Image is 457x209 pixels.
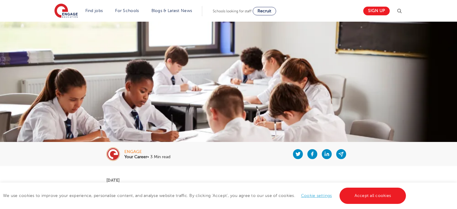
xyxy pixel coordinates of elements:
span: Recruit [257,9,271,13]
a: Blogs & Latest News [151,8,192,13]
span: Schools looking for staff [213,9,251,13]
a: For Schools [115,8,139,13]
a: Find jobs [85,8,103,13]
p: • 3 Min read [124,155,170,159]
div: engage [124,150,170,154]
a: Recruit [253,7,276,15]
span: We use cookies to improve your experience, personalise content, and analyse website traffic. By c... [3,193,407,198]
p: [DATE] [106,178,351,182]
a: Accept all cookies [340,188,406,204]
a: Cookie settings [301,193,332,198]
a: Sign up [363,7,390,15]
b: Your Career [124,155,147,159]
img: Engage Education [54,4,78,19]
